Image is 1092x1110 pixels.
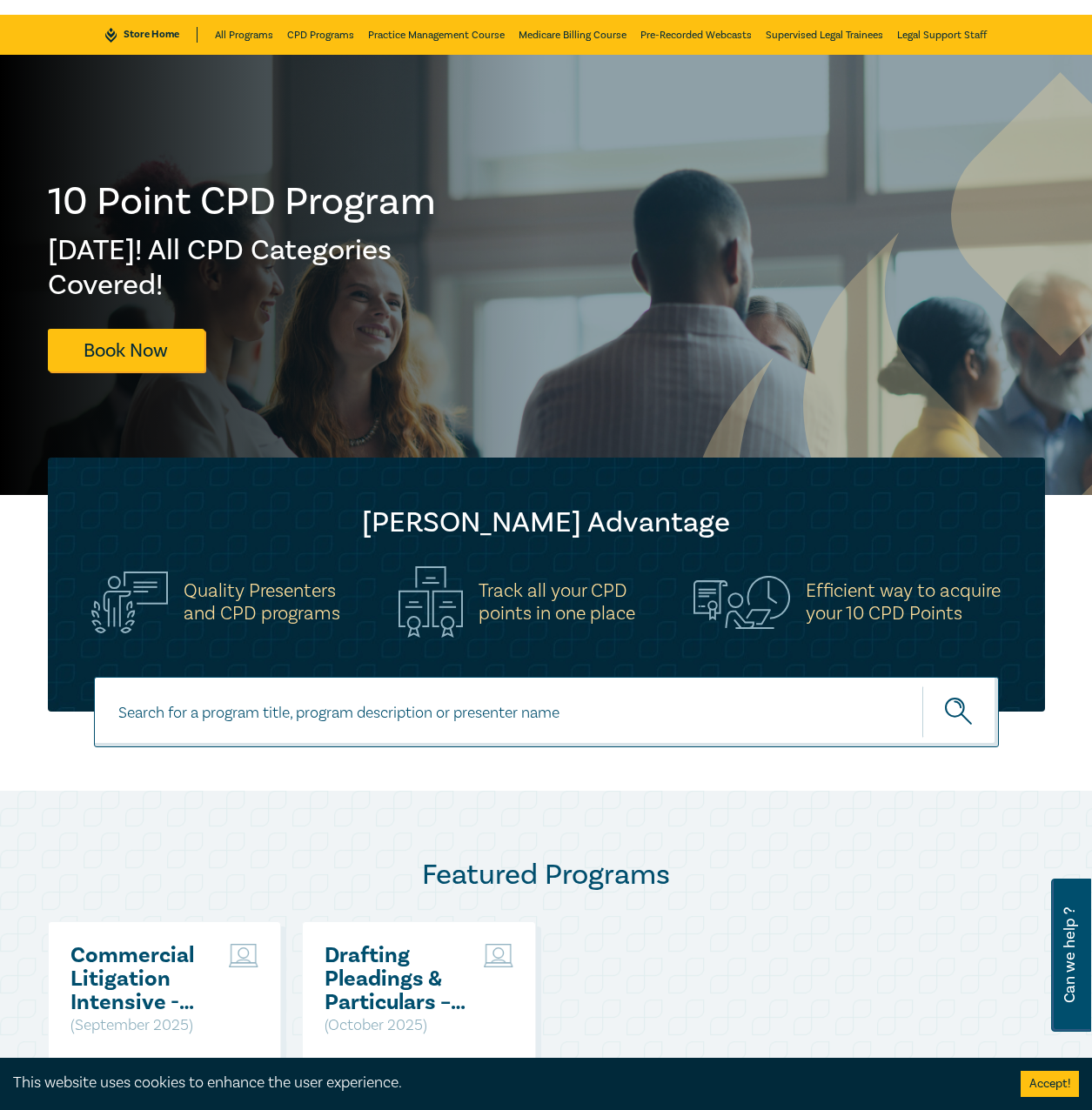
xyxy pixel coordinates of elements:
[94,677,999,747] input: Search for a program title, program description or presenter name
[766,15,883,55] a: Supervised Legal Trainees
[70,1014,221,1037] p: ( September 2025 )
[399,566,463,638] img: Track all your CPD<br>points in one place
[229,944,258,967] img: Live Stream
[897,15,987,55] a: Legal Support Staff
[184,579,340,625] h5: Quality Presenters and CPD programs
[48,179,438,224] h1: 10 Point CPD Program
[215,15,273,55] a: All Programs
[1062,889,1078,1021] span: Can we help ?
[640,15,752,55] a: Pre-Recorded Webcasts
[325,1014,475,1037] p: ( October 2025 )
[48,329,204,371] a: Book Now
[484,944,513,967] img: Live Stream
[806,579,1001,625] h5: Efficient way to acquire your 10 CPD Points
[91,572,168,633] img: Quality Presenters<br>and CPD programs
[13,1072,995,1094] div: This website uses cookies to enhance the user experience.
[368,15,505,55] a: Practice Management Course
[693,576,790,628] img: Efficient way to acquire<br>your 10 CPD Points
[287,15,354,55] a: CPD Programs
[83,505,1010,540] h2: [PERSON_NAME] Advantage
[48,858,1045,893] h2: Featured Programs
[105,27,197,43] a: Store Home
[325,944,475,1014] a: Drafting Pleadings & Particulars – Tips & Traps
[1021,1071,1079,1097] button: Accept cookies
[479,579,635,625] h5: Track all your CPD points in one place
[48,233,438,303] h2: [DATE]! All CPD Categories Covered!
[519,15,626,55] a: Medicare Billing Course
[70,944,221,1014] a: Commercial Litigation Intensive - Skills and Strategies for Success in Commercial Disputes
